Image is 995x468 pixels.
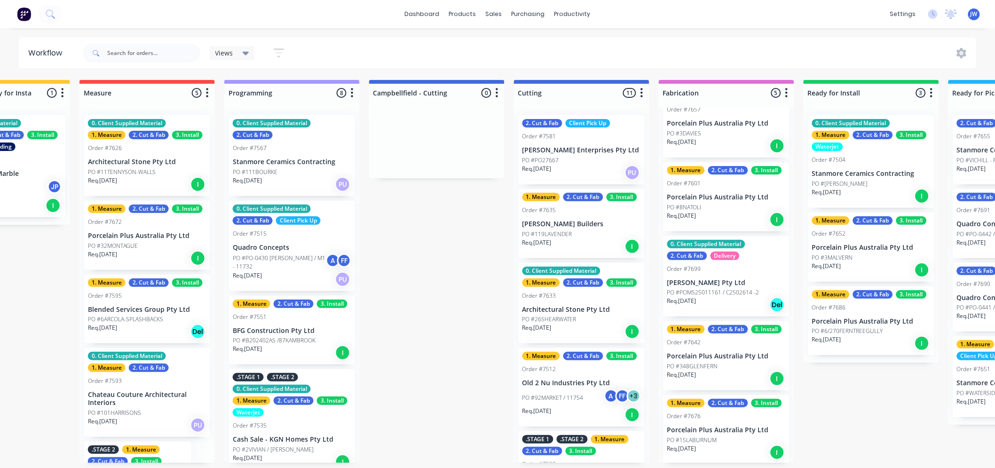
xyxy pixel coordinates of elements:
[233,327,351,335] p: BFG Construction Pty Ltd
[233,158,351,166] p: Stanmore Ceramics Contracting
[667,252,707,260] div: 2. Cut & Fab
[317,300,347,308] div: 3. Install
[708,325,748,333] div: 2. Cut & Fab
[522,230,572,238] p: PO #119LAVENDER
[667,444,696,453] p: Req. [DATE]
[812,290,850,299] div: 1. Measure
[915,336,930,351] div: I
[812,303,846,312] div: Order #7686
[607,352,637,360] div: 3. Install
[607,278,637,287] div: 3. Install
[129,364,169,372] div: 2. Cut & Fab
[335,345,350,360] div: I
[229,296,355,365] div: 1. Measure2. Cut & Fab3. InstallOrder #7551BFG Construction Pty LtdPO #B202402AS /87KAMBROOKReq.[...
[233,385,311,393] div: 0. Client Supplied Material
[27,131,58,139] div: 3. Install
[522,156,559,165] p: PO #PO27667
[625,239,640,254] div: I
[812,244,931,252] p: Porcelain Plus Australia Pty Ltd
[853,290,893,299] div: 2. Cut & Fab
[751,166,782,175] div: 3. Install
[616,389,630,403] div: FF
[522,407,552,415] p: Req. [DATE]
[519,189,645,258] div: 1. Measure2. Cut & Fab3. InstallOrder #7635[PERSON_NAME] BuildersPO #119LAVENDERReq.[DATE]I
[507,7,550,21] div: purchasing
[522,292,556,300] div: Order #7633
[667,279,786,287] p: [PERSON_NAME] Pty Ltd
[17,7,31,21] img: Factory
[812,327,883,335] p: PO #6/270FERNTREEGULLY
[563,352,603,360] div: 2. Cut & Fab
[88,131,126,139] div: 1. Measure
[233,131,273,139] div: 2. Cut & Fab
[812,180,868,188] p: PO #[PERSON_NAME]
[812,119,890,127] div: 0. Client Supplied Material
[896,131,927,139] div: 3. Install
[233,244,351,252] p: Quadro Concepts
[663,162,790,231] div: 1. Measure2. Cut & Fab3. InstallOrder #7601Porcelain Plus Australia Pty LtdPO #8NATOLIReq.[DATE]I
[335,272,350,287] div: PU
[88,250,117,259] p: Req. [DATE]
[88,158,206,166] p: Architectural Stone Pty Ltd
[233,271,262,280] p: Req. [DATE]
[957,132,991,141] div: Order #7655
[522,146,641,154] p: [PERSON_NAME] Enterprises Pty Ltd
[88,278,126,287] div: 1. Measure
[957,397,986,406] p: Req. [DATE]
[667,371,696,379] p: Req. [DATE]
[667,193,786,201] p: Porcelain Plus Australia Pty Ltd
[229,115,355,196] div: 0. Client Supplied Material2. Cut & FabOrder #7567Stanmore Ceramics ContractingPO #111BOURKEReq.[...
[274,300,314,308] div: 2. Cut & Fab
[812,131,850,139] div: 1. Measure
[853,216,893,225] div: 2. Cut & Fab
[519,115,645,184] div: 2. Cut & FabClient Pick UpOrder #7581[PERSON_NAME] Enterprises Pty LtdPO #PO27667Req.[DATE]PU
[957,206,991,214] div: Order #7691
[663,236,790,317] div: 0. Client Supplied Material2. Cut & FabDeliveryOrder #7699[PERSON_NAME] Pty LtdPO #POMS25011161 /...
[853,131,893,139] div: 2. Cut & Fab
[129,278,169,287] div: 2. Cut & Fab
[88,409,141,417] p: PO #101HARRISONS
[522,267,600,275] div: 0. Client Supplied Material
[522,132,556,141] div: Order #7581
[88,445,119,454] div: .STAGE 2
[522,119,562,127] div: 2. Cut & Fab
[667,338,701,347] div: Order #7642
[625,407,640,422] div: I
[563,278,603,287] div: 2. Cut & Fab
[172,278,203,287] div: 3. Install
[957,165,986,173] p: Req. [DATE]
[233,436,351,444] p: Cash Sale - KGN Homes Pty Ltd
[233,216,273,225] div: 2. Cut & Fab
[708,166,748,175] div: 2. Cut & Fab
[233,254,326,271] p: PO #PO-0430 [PERSON_NAME] / M1 - 11732
[233,313,267,321] div: Order #7551
[625,324,640,339] div: I
[812,335,841,344] p: Req. [DATE]
[444,7,481,21] div: products
[770,297,785,312] div: Del
[172,131,203,139] div: 3. Install
[667,166,705,175] div: 1. Measure
[400,7,444,21] a: dashboard
[957,365,991,373] div: Order #7651
[812,216,850,225] div: 1. Measure
[667,412,701,420] div: Order #7676
[591,435,629,444] div: 1. Measure
[84,275,210,344] div: 1. Measure2. Cut & Fab3. InstallOrder #7595Blended Services Group Pty LtdPO #6ARCOLA-SPLASHBACKSR...
[751,325,782,333] div: 3. Install
[808,213,934,282] div: 1. Measure2. Cut & Fab3. InstallOrder #7652Porcelain Plus Australia Pty LtdPO #3MALVERNReq.[DATE]I
[84,348,210,437] div: 0. Client Supplied Material1. Measure2. Cut & FabOrder #7593Chateau Couture Architectural Interio...
[667,265,701,273] div: Order #7699
[233,454,262,462] p: Req. [DATE]
[522,324,552,332] p: Req. [DATE]
[667,240,745,248] div: 0. Client Supplied Material
[129,205,169,213] div: 2. Cut & Fab
[566,119,610,127] div: Client Pick Up
[812,230,846,238] div: Order #7652
[522,435,553,444] div: .STAGE 1
[274,397,314,405] div: 2. Cut & Fab
[663,88,790,158] div: Order #7657Porcelain Plus Australia Pty LtdPO #3DAVIESReq.[DATE]I
[971,10,978,18] span: JW
[84,201,210,270] div: 1. Measure2. Cut & Fab3. InstallOrder #7672Porcelain Plus Australia Pty LtdPO #32MONTAGUEReq.[DATE]I
[667,426,786,434] p: Porcelain Plus Australia Pty Ltd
